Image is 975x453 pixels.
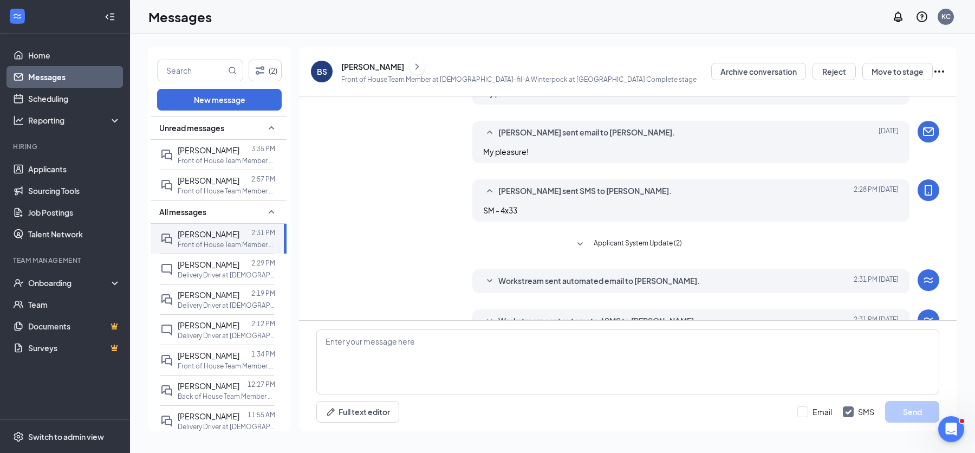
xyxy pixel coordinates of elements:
[228,66,237,75] svg: MagnifyingGlass
[13,142,119,151] div: Hiring
[159,122,224,133] span: Unread messages
[178,392,275,401] p: Back of House Team Member at [DEMOGRAPHIC_DATA]-fil-A Winterpock at [GEOGRAPHIC_DATA]
[498,126,675,139] span: [PERSON_NAME] sent email to [PERSON_NAME].
[248,380,275,389] p: 12:27 PM
[160,323,173,336] svg: ChatInactive
[160,293,173,306] svg: DoubleChat
[253,64,266,77] svg: Filter
[498,185,672,198] span: [PERSON_NAME] sent SMS to [PERSON_NAME].
[160,232,173,245] svg: DoubleChat
[160,148,173,161] svg: DoubleChat
[317,66,327,77] div: BS
[178,361,275,371] p: Front of House Team Member at [DEMOGRAPHIC_DATA]-fil-A Winterpock at [GEOGRAPHIC_DATA]
[251,350,275,359] p: 1:34 PM
[412,60,422,73] svg: ChevronRight
[915,10,928,23] svg: QuestionInfo
[483,147,529,157] span: My pleasure!
[178,411,239,421] span: [PERSON_NAME]
[178,290,239,300] span: [PERSON_NAME]
[28,337,121,359] a: SurveysCrown
[341,61,404,72] div: [PERSON_NAME]
[326,406,336,417] svg: Pen
[157,89,282,111] button: New message
[933,65,946,78] svg: Ellipses
[159,206,206,217] span: All messages
[160,415,173,428] svg: DoubleChat
[409,59,425,75] button: ChevronRight
[922,125,935,138] svg: Email
[28,315,121,337] a: DocumentsCrown
[178,331,275,340] p: Delivery Driver at [DEMOGRAPHIC_DATA]-fil-A Winterpock at [GEOGRAPHIC_DATA]
[160,179,173,192] svg: DoubleChat
[574,238,682,251] button: SmallChevronDownApplicant System Update (2)
[178,320,239,330] span: [PERSON_NAME]
[483,315,496,328] svg: SmallChevronDown
[251,144,275,153] p: 3:35 PM
[251,258,275,268] p: 2:29 PM
[885,401,939,423] button: Send
[341,75,697,84] p: Front of House Team Member at [DEMOGRAPHIC_DATA]-fil-A Winterpock at [GEOGRAPHIC_DATA] Complete s...
[178,270,275,280] p: Delivery Driver at [DEMOGRAPHIC_DATA]-fil-A Winterpock at [GEOGRAPHIC_DATA]
[711,63,806,80] button: Archive conversation
[13,115,24,126] svg: Analysis
[28,223,121,245] a: Talent Network
[28,158,121,180] a: Applicants
[892,10,905,23] svg: Notifications
[28,202,121,223] a: Job Postings
[483,275,496,288] svg: SmallChevronDown
[941,12,951,21] div: KC
[160,384,173,397] svg: DoubleChat
[160,263,173,276] svg: ChatInactive
[938,416,964,442] iframe: Intercom live chat
[178,176,239,185] span: [PERSON_NAME]
[178,156,275,165] p: Front of House Team Member at [DEMOGRAPHIC_DATA]-fil-A Winterpock at [GEOGRAPHIC_DATA]
[178,186,275,196] p: Front of House Team Member at [DEMOGRAPHIC_DATA]-fil-A Winterpock at [GEOGRAPHIC_DATA]
[178,145,239,155] span: [PERSON_NAME]
[105,11,115,22] svg: Collapse
[28,44,121,66] a: Home
[178,301,275,310] p: Delivery Driver at [DEMOGRAPHIC_DATA]-fil-A Winterpock at [GEOGRAPHIC_DATA]
[251,289,275,298] p: 2:19 PM
[922,314,935,327] svg: WorkstreamLogo
[498,315,697,328] span: Workstream sent automated SMS to [PERSON_NAME].
[28,66,121,88] a: Messages
[862,63,933,80] button: Move to stage
[28,294,121,315] a: Team
[498,275,700,288] span: Workstream sent automated email to [PERSON_NAME].
[249,60,282,81] button: Filter (2)
[28,180,121,202] a: Sourcing Tools
[28,277,112,288] div: Onboarding
[265,205,278,218] svg: SmallChevronUp
[13,431,24,442] svg: Settings
[265,121,278,134] svg: SmallChevronUp
[178,229,239,239] span: [PERSON_NAME]
[251,174,275,184] p: 2:57 PM
[13,256,119,265] div: Team Management
[13,277,24,288] svg: UserCheck
[316,401,399,423] button: Full text editorPen
[574,238,587,251] svg: SmallChevronDown
[854,185,899,198] span: [DATE] 2:28 PM
[854,315,899,328] span: [DATE] 2:31 PM
[483,205,517,215] span: SM - 4x33
[28,115,121,126] div: Reporting
[922,184,935,197] svg: MobileSms
[178,422,275,431] p: Delivery Driver at [DEMOGRAPHIC_DATA]-fil-A Winterpock at [GEOGRAPHIC_DATA]
[160,354,173,367] svg: DoubleChat
[854,275,899,288] span: [DATE] 2:31 PM
[251,228,275,237] p: 2:31 PM
[178,260,239,269] span: [PERSON_NAME]
[178,381,239,391] span: [PERSON_NAME]
[158,60,226,81] input: Search
[483,126,496,139] svg: SmallChevronUp
[28,88,121,109] a: Scheduling
[248,410,275,419] p: 11:55 AM
[178,240,275,249] p: Front of House Team Member at [DEMOGRAPHIC_DATA]-fil-A Winterpock at [GEOGRAPHIC_DATA]
[148,8,212,26] h1: Messages
[594,238,682,251] span: Applicant System Update (2)
[483,185,496,198] svg: SmallChevronUp
[178,351,239,360] span: [PERSON_NAME]
[922,274,935,287] svg: WorkstreamLogo
[12,11,23,22] svg: WorkstreamLogo
[879,126,899,139] span: [DATE]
